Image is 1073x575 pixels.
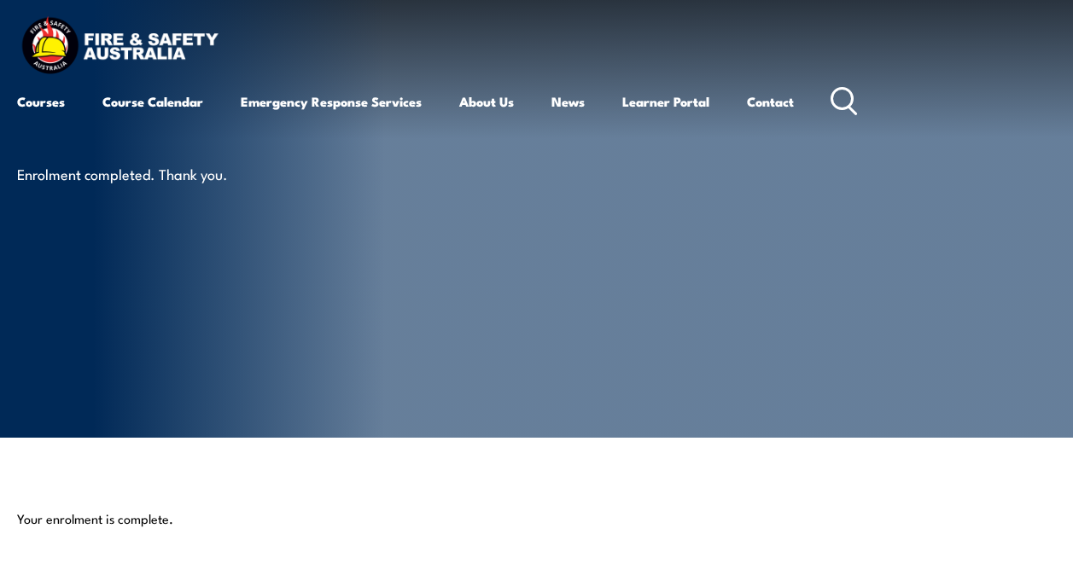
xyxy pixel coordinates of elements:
[17,164,329,183] p: Enrolment completed. Thank you.
[747,81,794,122] a: Contact
[241,81,422,122] a: Emergency Response Services
[551,81,585,122] a: News
[17,510,1056,527] p: Your enrolment is complete.
[459,81,514,122] a: About Us
[17,81,65,122] a: Courses
[102,81,203,122] a: Course Calendar
[622,81,709,122] a: Learner Portal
